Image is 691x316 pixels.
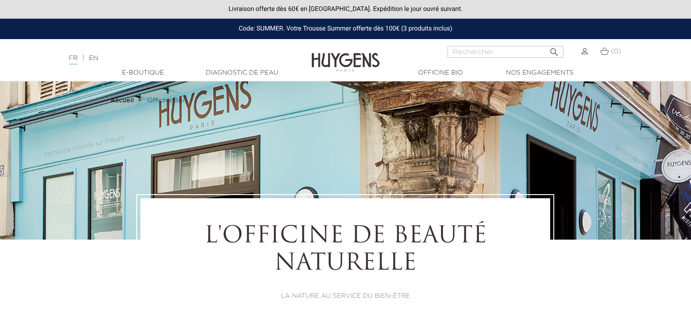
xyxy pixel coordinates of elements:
strong: Accueil [110,97,134,104]
a: Officine Bio [147,97,184,104]
a: FR [69,55,78,65]
span: (0) [611,48,621,55]
a: Officine Bio [395,68,486,78]
button:  [546,43,562,55]
a: Diagnostic de peau [197,68,288,78]
a: Nos engagements [494,68,585,78]
h1: L'OFFICINE DE BEAUTÉ NATURELLE [165,223,525,278]
a: Accueil [110,97,136,104]
i:  [549,44,560,55]
p: LA NATURE AU SERVICE DU BIEN-ÊTRE [165,291,525,301]
a: E-Boutique [98,68,189,78]
div: | [65,53,281,64]
input: Rechercher [447,46,563,58]
img: Huygens [312,38,380,73]
a: EN [89,55,98,61]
